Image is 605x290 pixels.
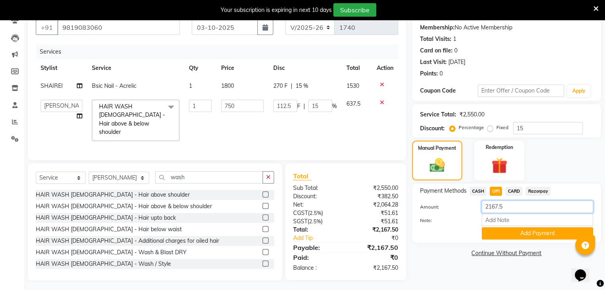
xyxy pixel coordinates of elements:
span: 637.5 [346,100,360,107]
div: ₹2,550.00 [346,184,404,192]
button: Subscribe [333,3,376,17]
input: Enter Offer / Coupon Code [478,85,564,97]
div: Your subscription is expiring in next 10 days [221,6,332,14]
input: Add Note [482,214,593,226]
span: F [297,102,300,110]
div: Total: [287,226,346,234]
div: HAIR WASH [DEMOGRAPHIC_DATA] - Hair above & below shoulder [36,202,212,211]
a: x [121,128,125,135]
span: CARD [505,187,522,196]
div: Discount: [420,124,445,133]
div: HAIR WASH [DEMOGRAPHIC_DATA] - Hair below waist [36,225,182,234]
span: CGST [293,209,308,217]
span: | [303,102,305,110]
th: Disc [268,59,342,77]
span: UPI [490,187,502,196]
span: 1 [189,82,192,89]
div: ₹2,167.50 [346,243,404,252]
iframe: chat widget [572,258,597,282]
img: _cash.svg [425,157,449,174]
th: Total [342,59,372,77]
div: ₹51.61 [346,217,404,226]
span: HAIR WASH [DEMOGRAPHIC_DATA] - Hair above & below shoulder [99,103,165,135]
th: Stylist [36,59,87,77]
div: Sub Total: [287,184,346,192]
input: Search or Scan [155,171,263,184]
input: Search by Name/Mobile/Email/Code [57,20,180,35]
button: +91 [36,20,58,35]
div: ₹382.50 [346,192,404,201]
span: 15 % [296,82,308,90]
span: SHAIREI [41,82,63,89]
th: Service [87,59,184,77]
div: HAIR WASH [DEMOGRAPHIC_DATA] - Hair upto back [36,214,176,222]
div: HAIR WASH [DEMOGRAPHIC_DATA] - Additional charges for oiled hair [36,237,219,245]
div: Membership: [420,23,455,32]
label: Manual Payment [418,145,456,152]
div: [DATE] [448,58,465,66]
button: Add Payment [482,227,593,240]
div: ₹2,167.50 [346,226,404,234]
th: Price [216,59,268,77]
div: Payable: [287,243,346,252]
div: HAIR WASH [DEMOGRAPHIC_DATA] - Wash / Style [36,260,171,268]
span: 270 F [273,82,288,90]
label: Note: [414,217,476,224]
th: Action [372,59,398,77]
span: 2.5% [309,218,321,224]
div: Services [37,44,404,59]
div: ₹2,167.50 [346,264,404,272]
span: Razorpay [525,187,551,196]
div: Points: [420,70,438,78]
label: Amount: [414,203,476,211]
span: 1800 [221,82,234,89]
div: Total Visits: [420,35,451,43]
div: Last Visit: [420,58,447,66]
span: 1530 [346,82,359,89]
button: Apply [567,85,590,97]
span: Bsic Nail - Acrelic [92,82,136,89]
span: % [332,102,337,110]
div: HAIR WASH [DEMOGRAPHIC_DATA] - Wash & Blast DRY [36,248,187,257]
label: Fixed [496,124,508,131]
span: SGST [293,218,307,225]
label: Redemption [486,144,513,151]
div: Paid: [287,253,346,262]
div: ₹2,064.28 [346,201,404,209]
div: ( ) [287,217,346,226]
div: HAIR WASH [DEMOGRAPHIC_DATA] - Hair above shoulder [36,191,190,199]
img: _gift.svg [486,156,512,176]
div: 0 [440,70,443,78]
input: Amount [482,201,593,213]
div: Discount: [287,192,346,201]
div: Coupon Code [420,87,478,95]
a: Add Tip [287,234,355,242]
div: ₹0 [346,253,404,262]
div: Net: [287,201,346,209]
div: Card on file: [420,46,453,55]
a: Continue Without Payment [414,249,599,257]
div: ( ) [287,209,346,217]
div: Service Total: [420,110,456,119]
label: Percentage [459,124,484,131]
span: CASH [470,187,487,196]
div: ₹51.61 [346,209,404,217]
div: No Active Membership [420,23,593,32]
div: ₹2,550.00 [459,110,484,119]
span: 2.5% [309,210,321,216]
span: | [291,82,292,90]
div: 0 [454,46,457,55]
th: Qty [184,59,217,77]
span: Payment Methods [420,187,467,195]
div: ₹0 [355,234,404,242]
div: Balance : [287,264,346,272]
span: Total [293,172,311,180]
div: 1 [453,35,456,43]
